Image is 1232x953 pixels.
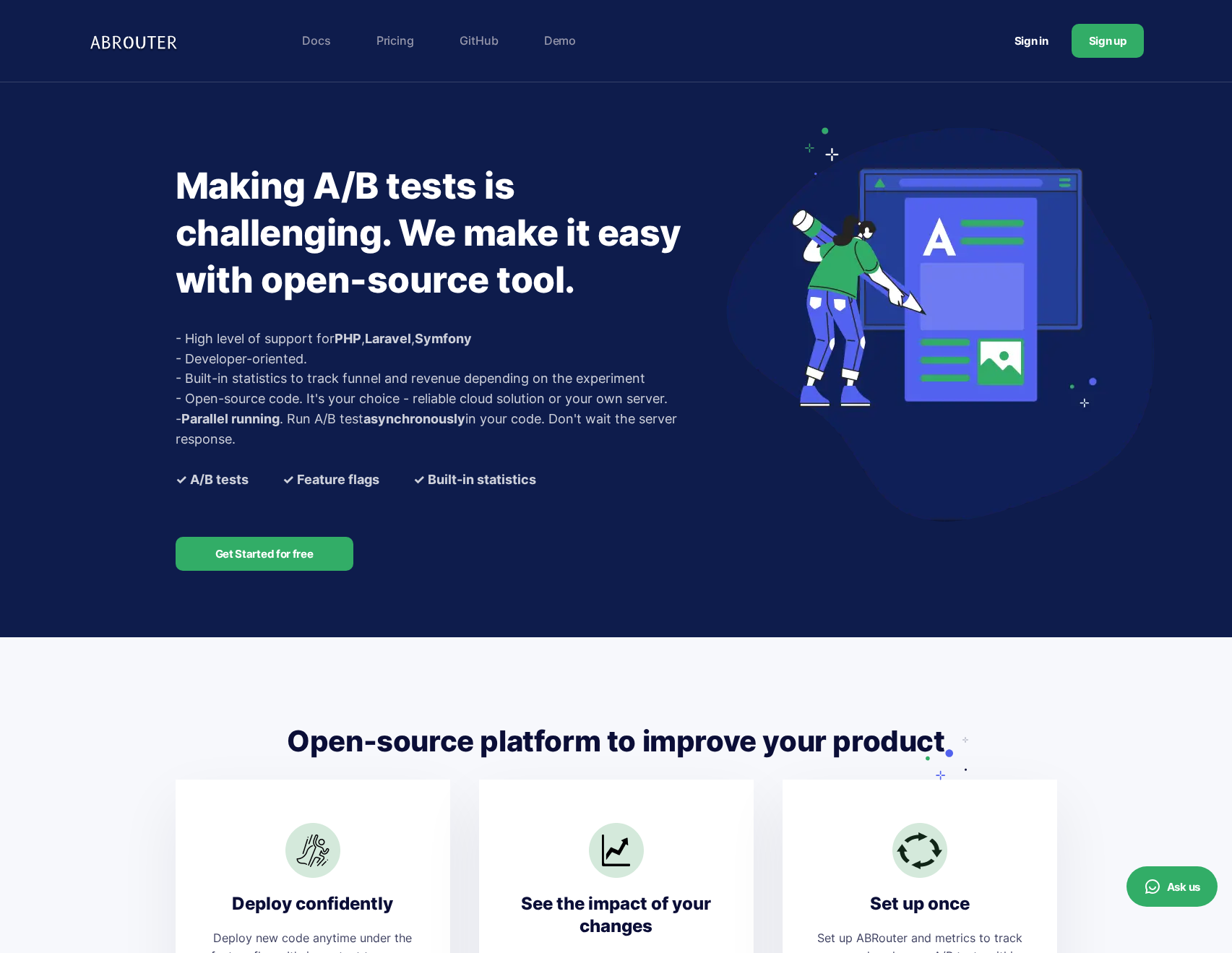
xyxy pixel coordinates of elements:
img: Logo [89,26,183,56]
b: Parallel running [181,411,280,426]
a: GitHub [452,26,506,55]
h2: Open-source platform to improve your product [176,723,1057,760]
p: - . Run A/B test in your code. Don't wait the server response. [176,409,718,449]
a: Symfony [415,331,472,346]
div: Set up once [817,892,1022,915]
a: Sign in [997,27,1066,54]
div: Deploy confidently [210,892,415,915]
h1: Making A/B tests is challenging. We make it easy with open-source tool. [176,163,718,303]
div: See the impact of your changes [514,892,719,937]
p: - High level of support for , , [176,329,718,349]
b: ✓ A/B tests [176,470,249,490]
a: Sign up [1072,24,1144,58]
p: - Developer-oriented. [176,349,718,369]
a: Docs [295,26,337,55]
p: - Built-in statistics to track funnel and revenue depending on the experiment [176,368,718,389]
a: Demo [537,26,583,55]
a: PHP [335,331,361,346]
b: ✓ Built-in statistics [413,470,536,490]
a: Laravel [365,331,411,346]
button: Ask us [1127,866,1218,907]
a: Pricing [369,26,421,55]
b: asynchronously [363,411,465,426]
a: Get Started for free [176,537,353,571]
p: - Open-source code. It's your choice - reliable cloud solution or your own server. [176,389,718,409]
b: ✓ Feature flags [283,470,379,490]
